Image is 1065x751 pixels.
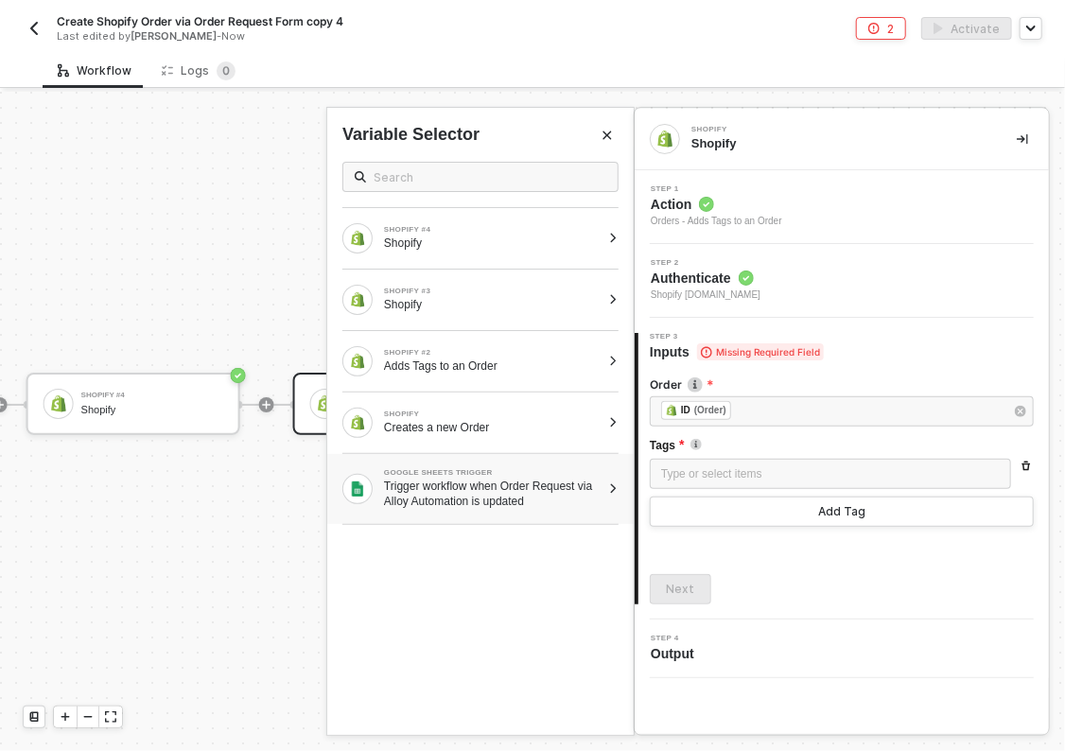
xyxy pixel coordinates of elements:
span: [PERSON_NAME] [131,29,217,43]
button: Close [596,124,619,147]
span: icon-minus [82,711,94,723]
img: Block [350,415,365,430]
button: activateActivate [921,17,1012,40]
div: 2 [887,21,894,37]
div: SHOPIFY #2 [384,349,601,357]
sup: 0 [217,61,236,80]
div: Shopify [384,297,601,312]
span: Tags [650,438,685,451]
span: Step 4 [651,635,702,642]
span: Create Shopify Order via Order Request Form copy 4 [57,13,343,29]
div: SHOPIFY #3 [384,288,601,295]
div: Shopify [691,135,986,152]
div: Trigger workflow when Order Request via Alloy Automation is updated [384,479,601,509]
div: Last edited by - Now [57,29,489,44]
span: Step 2 [651,259,760,267]
img: search [355,171,366,183]
img: back [26,21,42,36]
img: icon-info [690,439,702,450]
div: Creates a new Order [384,420,601,435]
div: Shopify [691,126,975,133]
button: Add Tag [650,497,1034,527]
div: Step 1Action Orders - Adds Tags to an Order [635,185,1049,229]
div: SHOPIFY [384,410,601,418]
img: Block [350,481,365,497]
button: 2 [856,17,906,40]
div: ID [681,402,690,419]
div: GOOGLE SHEETS TRIGGER [384,469,601,477]
div: Shopify [384,236,601,251]
input: Search [374,166,606,187]
span: Inputs [650,342,824,361]
img: Block [350,292,365,307]
div: Orders - Adds Tags to an Order [651,214,782,229]
img: Block [350,354,365,369]
div: Step 2Authenticate Shopify [DOMAIN_NAME] [635,259,1049,303]
span: Shopify [DOMAIN_NAME] [651,288,760,303]
span: Action [651,195,782,214]
span: icon-collapse-right [1017,133,1028,145]
button: Next [650,574,711,604]
img: integration-icon [656,131,673,148]
img: icon-info [688,377,703,393]
span: icon-error-page [868,23,880,34]
img: Block [350,231,365,246]
div: Add Tag [818,504,865,519]
span: Output [651,644,702,663]
span: Authenticate [651,269,760,288]
span: Step 3 [650,333,824,341]
img: fieldIcon [666,405,677,416]
span: Missing Required Field [697,343,824,360]
div: Logs [162,61,236,80]
span: icon-play [60,711,71,723]
button: back [23,17,45,40]
div: Variable Selector [342,123,480,147]
div: Step 3Inputs Missing Required FieldOrdericon-infofieldIconID(Order)Tagsicon-infoType or select it... [635,333,1049,604]
div: Adds Tags to an Order [384,358,601,374]
div: Workflow [58,63,131,79]
label: Order [650,376,1034,393]
div: SHOPIFY #4 [384,226,601,234]
div: (Order) [694,403,726,418]
span: Step 1 [651,185,782,193]
span: icon-expand [105,711,116,723]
